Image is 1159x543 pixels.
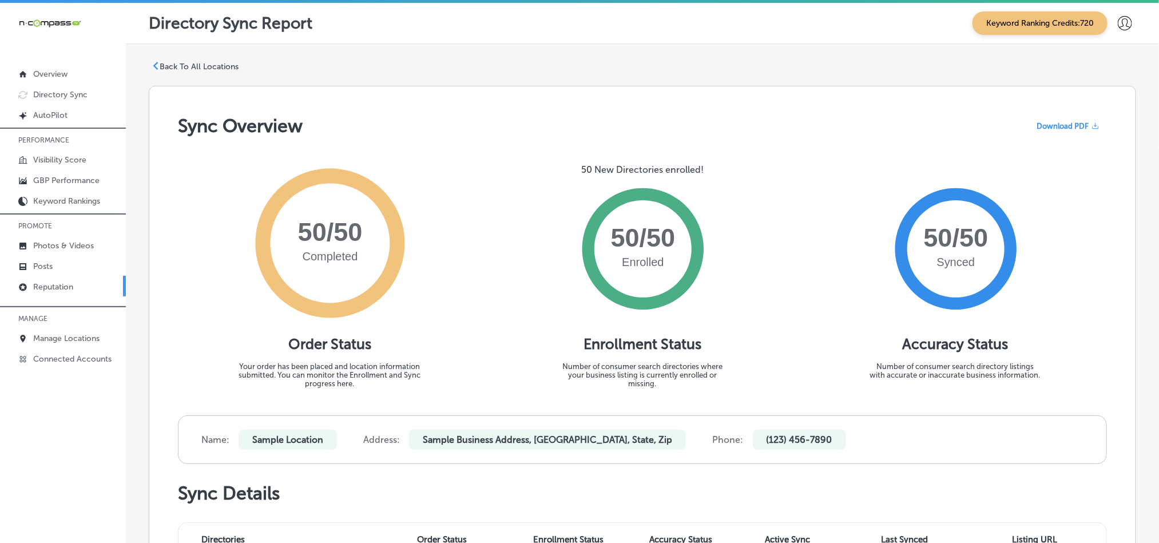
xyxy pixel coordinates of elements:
p: Directory Sync [33,90,88,100]
p: AutoPilot [33,110,68,120]
p: (123) 456-7890 [753,430,846,450]
label: Phone: [713,434,744,445]
p: GBP Performance [33,176,100,185]
p: Manage Locations [33,334,100,343]
img: 660ab0bf-5cc7-4cb8-ba1c-48b5ae0f18e60NCTV_CLogo_TV_Black_-500x88.png [18,18,81,29]
h1: Sync Overview [178,115,303,137]
p: Back To All Locations [160,62,239,72]
p: Posts [33,261,53,271]
p: Number of consumer search directories where your business listing is currently enrolled or missing. [557,362,728,388]
h1: Enrollment Status [584,335,701,353]
p: Photos & Videos [33,241,94,251]
p: 50 New Directories enrolled! [581,164,704,175]
h1: Sync Details [178,482,1107,504]
p: Overview [33,69,68,79]
p: Reputation [33,282,73,292]
p: Number of consumer search directory listings with accurate or inaccurate business information. [870,362,1041,379]
label: Address: [363,434,400,445]
label: Name: [201,434,229,445]
span: Download PDF [1037,122,1089,130]
p: Sample Location [239,430,337,450]
a: Back To All Locations [152,62,239,72]
h1: Accuracy Status [902,335,1008,353]
p: Keyword Rankings [33,196,100,206]
h1: Order Status [288,335,371,353]
p: Connected Accounts [33,354,112,364]
p: Your order has been placed and location information submitted. You can monitor the Enrollment and... [229,362,430,388]
p: Sample Business Address, [GEOGRAPHIC_DATA], State, Zip [409,430,686,450]
p: Visibility Score [33,155,86,165]
span: Keyword Ranking Credits: 720 [973,11,1108,35]
p: Directory Sync Report [149,14,312,33]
